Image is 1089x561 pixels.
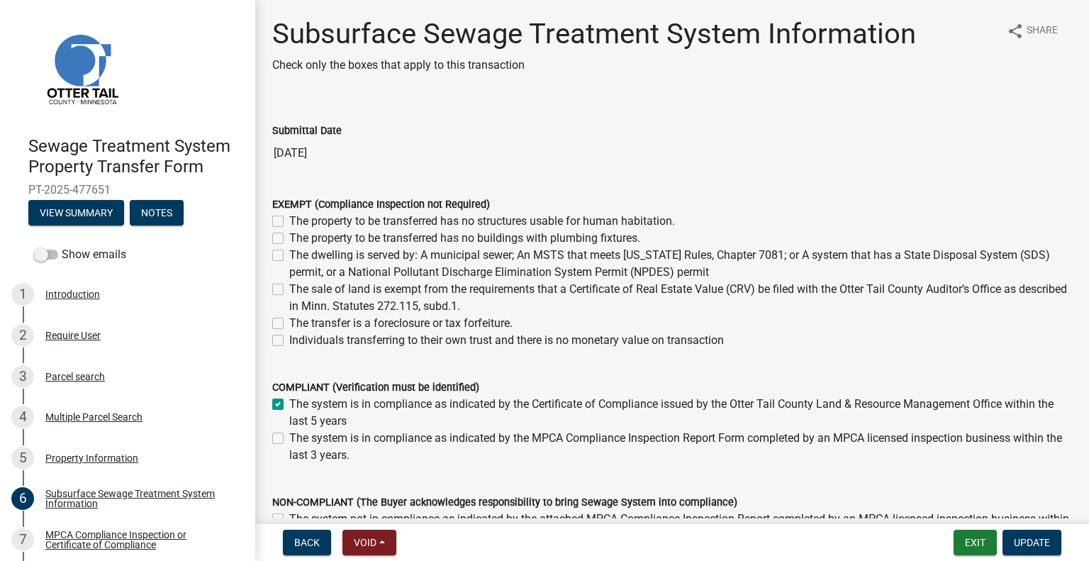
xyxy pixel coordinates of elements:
[995,17,1069,45] button: shareShare
[34,246,126,263] label: Show emails
[45,289,100,299] div: Introduction
[28,208,124,219] wm-modal-confirm: Summary
[1014,537,1050,548] span: Update
[289,247,1072,281] label: The dwelling is served by: A municipal sewer; An MSTS that meets [US_STATE] Rules, Chapter 7081; ...
[130,200,184,226] button: Notes
[294,537,320,548] span: Back
[11,406,34,428] div: 4
[289,230,640,247] label: The property to be transferred has no buildings with plumbing fixtures.
[289,396,1072,430] label: The system is in compliance as indicated by the Certificate of Compliance issued by the Otter Tai...
[272,17,916,51] h1: Subsurface Sewage Treatment System Information
[289,281,1072,315] label: The sale of land is exempt from the requirements that a Certificate of Real Estate Value (CRV) be...
[28,15,135,121] img: Otter Tail County, Minnesota
[1007,23,1024,40] i: share
[45,372,105,382] div: Parcel search
[45,412,143,422] div: Multiple Parcel Search
[45,453,138,463] div: Property Information
[28,183,227,196] span: PT-2025-477651
[11,365,34,388] div: 3
[342,530,396,555] button: Void
[272,498,737,508] label: NON-COMPLIANT (The Buyer acknowledges responsibility to bring Sewage System into compliance)
[289,332,724,349] label: Individuals transferring to their own trust and there is no monetary value on transaction
[11,528,34,551] div: 7
[272,200,490,210] label: EXEMPT (Compliance Inspection not Required)
[289,430,1072,464] label: The system is in compliance as indicated by the MPCA Compliance Inspection Report Form completed ...
[11,324,34,347] div: 2
[45,489,233,509] div: Subsurface Sewage Treatment System Information
[354,537,376,548] span: Void
[45,331,101,340] div: Require User
[272,126,342,136] label: Submittal Date
[289,511,1072,545] label: The system not in compliance as indicated by the attached MPCA Compliance Inspection Report compl...
[28,200,124,226] button: View Summary
[28,136,244,177] h4: Sewage Treatment System Property Transfer Form
[289,213,675,230] label: The property to be transferred has no structures usable for human habitation.
[45,530,233,550] div: MPCA Compliance Inspection or Certificate of Compliance
[283,530,331,555] button: Back
[130,208,184,219] wm-modal-confirm: Notes
[289,315,513,332] label: The transfer is a foreclosure or tax forfeiture.
[1027,23,1058,40] span: Share
[11,487,34,510] div: 6
[11,447,34,470] div: 5
[272,57,916,74] p: Check only the boxes that apply to this transaction
[954,530,997,555] button: Exit
[272,383,479,393] label: COMPLIANT (Verification must be identified)
[1003,530,1061,555] button: Update
[11,283,34,306] div: 1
